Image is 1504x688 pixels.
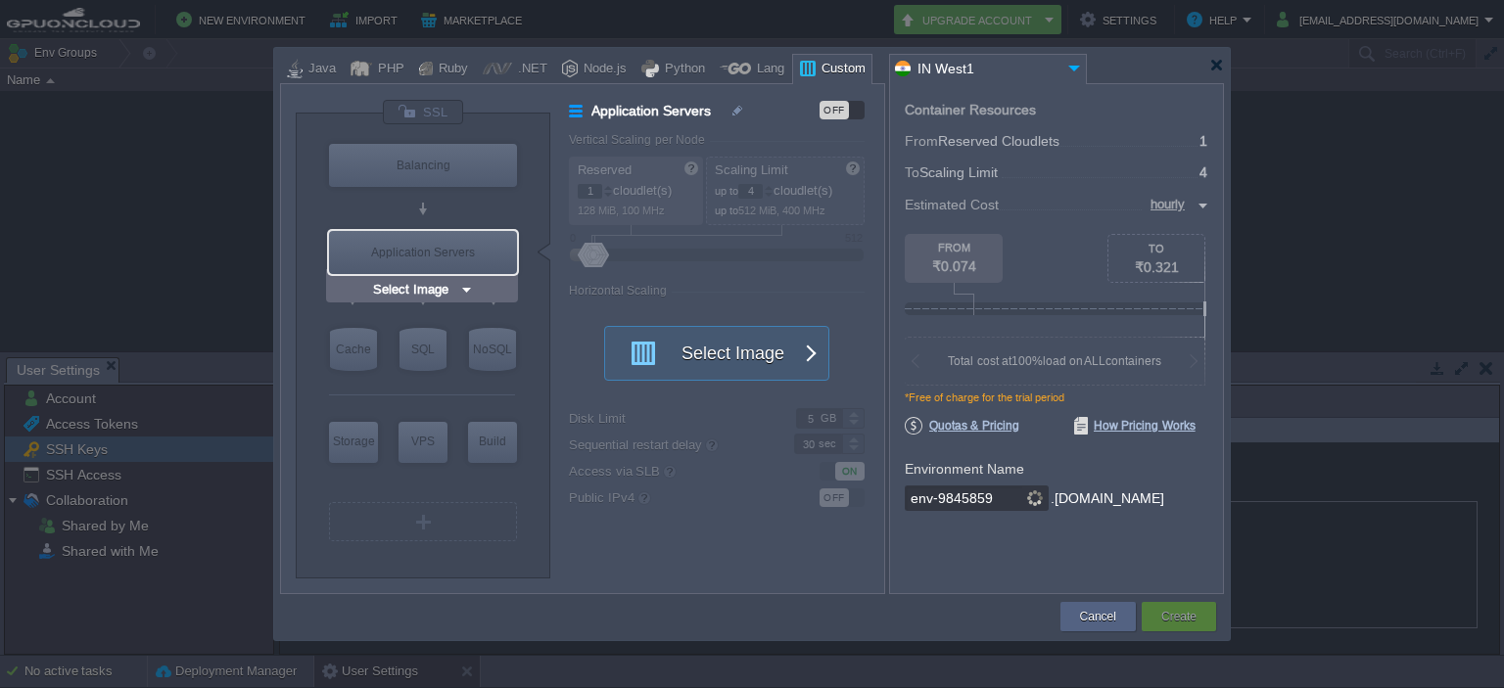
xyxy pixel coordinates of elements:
[399,422,447,461] div: VPS
[329,144,517,187] div: Balancing
[469,328,516,371] div: NoSQL Databases
[399,328,446,371] div: SQL Databases
[905,391,1208,417] div: *Free of charge for the trial period
[905,417,1019,435] span: Quotas & Pricing
[329,144,517,187] div: Load Balancer
[578,55,627,84] div: Node.js
[1080,607,1116,626] button: Cancel
[433,55,468,84] div: Ruby
[399,328,446,371] div: SQL
[329,422,378,463] div: Storage Containers
[468,422,517,463] div: Build Node
[512,55,547,84] div: .NET
[329,502,517,541] div: Create New Layer
[329,231,517,274] div: Application Servers
[399,422,447,463] div: Elastic VPS
[751,55,784,84] div: Lang
[905,103,1036,117] div: Container Resources
[618,327,794,380] button: Select Image
[468,422,517,461] div: Build
[372,55,404,84] div: PHP
[1161,607,1197,626] button: Create
[1074,417,1196,435] span: How Pricing Works
[330,328,377,371] div: Cache
[820,101,849,119] div: OFF
[659,55,705,84] div: Python
[816,55,866,84] div: Custom
[905,461,1024,477] label: Environment Name
[303,55,336,84] div: Java
[329,422,378,461] div: Storage
[1051,485,1164,512] div: .[DOMAIN_NAME]
[469,328,516,371] div: NoSQL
